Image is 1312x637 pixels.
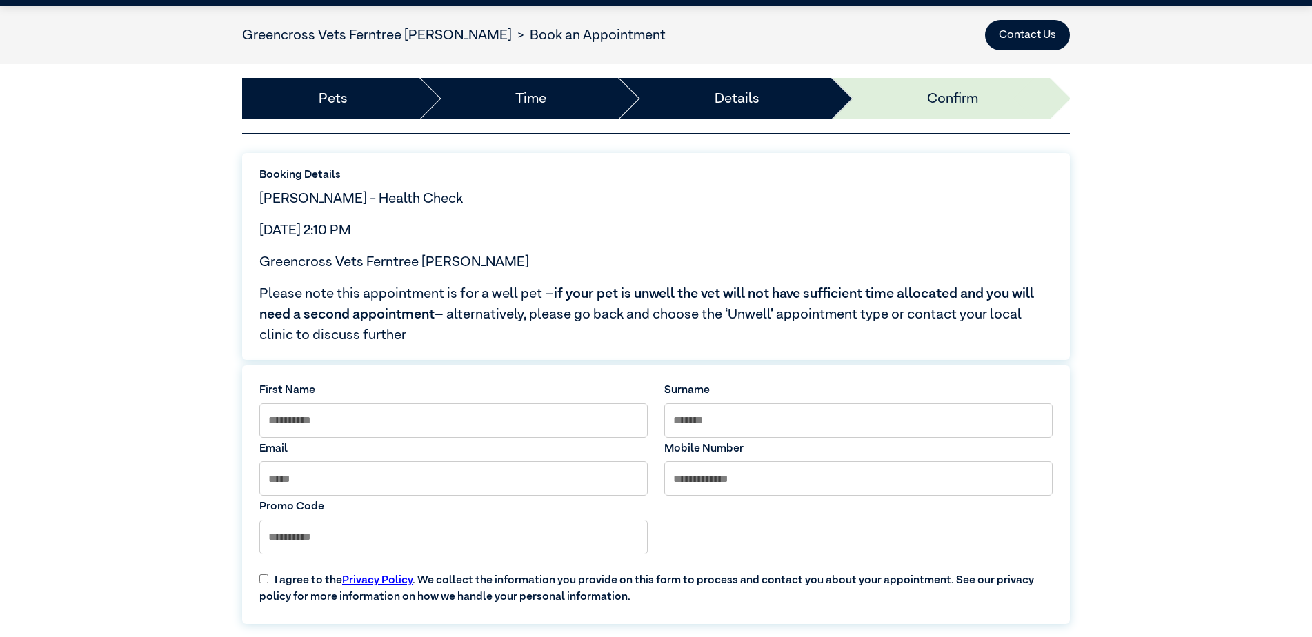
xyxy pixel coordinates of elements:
[259,441,648,457] label: Email
[259,223,351,237] span: [DATE] 2:10 PM
[664,382,1053,398] label: Surname
[259,255,529,269] span: Greencross Vets Ferntree [PERSON_NAME]
[259,192,463,205] span: [PERSON_NAME] - Health Check
[242,25,666,45] nav: breadcrumb
[985,20,1070,50] button: Contact Us
[251,561,1061,605] label: I agree to the . We collect the information you provide on this form to process and contact you a...
[259,283,1053,345] span: Please note this appointment is for a well pet – – alternatively, please go back and choose the ‘...
[259,167,1053,183] label: Booking Details
[259,382,648,398] label: First Name
[319,88,348,109] a: Pets
[259,287,1034,321] span: if your pet is unwell the vet will not have sufficient time allocated and you will need a second ...
[259,574,268,583] input: I agree to thePrivacy Policy. We collect the information you provide on this form to process and ...
[242,28,512,42] a: Greencross Vets Ferntree [PERSON_NAME]
[515,88,546,109] a: Time
[715,88,759,109] a: Details
[512,25,666,45] li: Book an Appointment
[259,498,648,515] label: Promo Code
[342,575,413,586] a: Privacy Policy
[664,441,1053,457] label: Mobile Number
